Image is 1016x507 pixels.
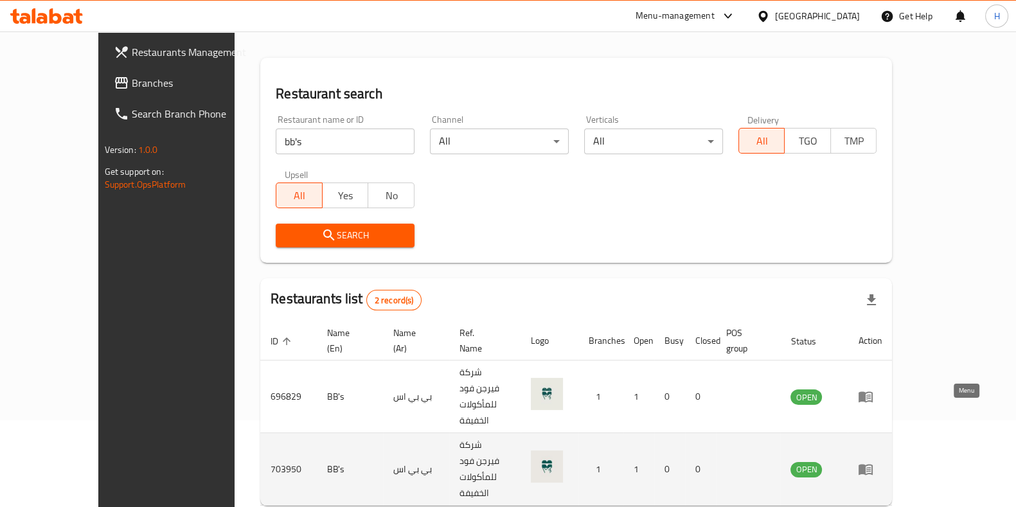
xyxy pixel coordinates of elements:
[623,433,654,506] td: 1
[368,182,414,208] button: No
[459,325,505,356] span: Ref. Name
[430,129,569,154] div: All
[393,325,434,356] span: Name (Ar)
[790,390,822,405] span: OPEN
[521,321,578,360] th: Logo
[685,360,716,433] td: 0
[276,182,323,208] button: All
[744,132,780,150] span: All
[327,325,368,356] span: Name (En)
[654,433,685,506] td: 0
[281,186,317,205] span: All
[276,129,414,154] input: Search for restaurant name or ID..
[322,182,369,208] button: Yes
[790,389,822,405] div: OPEN
[578,360,623,433] td: 1
[790,462,822,477] span: OPEN
[373,186,409,205] span: No
[623,321,654,360] th: Open
[623,360,654,433] td: 1
[271,334,295,349] span: ID
[584,129,723,154] div: All
[747,115,780,124] label: Delivery
[636,8,715,24] div: Menu-management
[449,360,521,433] td: شركة فيرجن فود للمأكولات الخفيفة
[654,360,685,433] td: 0
[132,106,258,121] span: Search Branch Phone
[685,433,716,506] td: 0
[784,128,831,154] button: TGO
[138,141,158,158] span: 1.0.0
[836,132,872,150] span: TMP
[286,227,404,244] span: Search
[578,433,623,506] td: 1
[994,9,999,23] span: H
[858,389,882,404] div: Menu
[317,360,383,433] td: BB's
[260,321,892,506] table: enhanced table
[383,433,449,506] td: بي بي اس
[848,321,892,360] th: Action
[260,360,317,433] td: 696829
[285,170,308,179] label: Upsell
[105,141,136,158] span: Version:
[790,132,826,150] span: TGO
[103,37,268,67] a: Restaurants Management
[738,128,785,154] button: All
[366,290,422,310] div: Total records count
[726,325,765,356] span: POS group
[103,98,268,129] a: Search Branch Phone
[132,75,258,91] span: Branches
[775,9,860,23] div: [GEOGRAPHIC_DATA]
[276,224,414,247] button: Search
[830,128,877,154] button: TMP
[328,186,364,205] span: Yes
[531,450,563,483] img: BB's
[685,321,716,360] th: Closed
[105,176,186,193] a: Support.OpsPlatform
[790,334,832,349] span: Status
[856,285,887,316] div: Export file
[317,433,383,506] td: BB's
[105,163,164,180] span: Get support on:
[654,321,685,360] th: Busy
[132,44,258,60] span: Restaurants Management
[449,433,521,506] td: شركة فيرجن فود للمأكولات الخفيفة
[531,378,563,410] img: BB's
[383,360,449,433] td: بي بي اس
[276,84,877,103] h2: Restaurant search
[271,289,422,310] h2: Restaurants list
[103,67,268,98] a: Branches
[367,294,422,307] span: 2 record(s)
[578,321,623,360] th: Branches
[260,433,317,506] td: 703950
